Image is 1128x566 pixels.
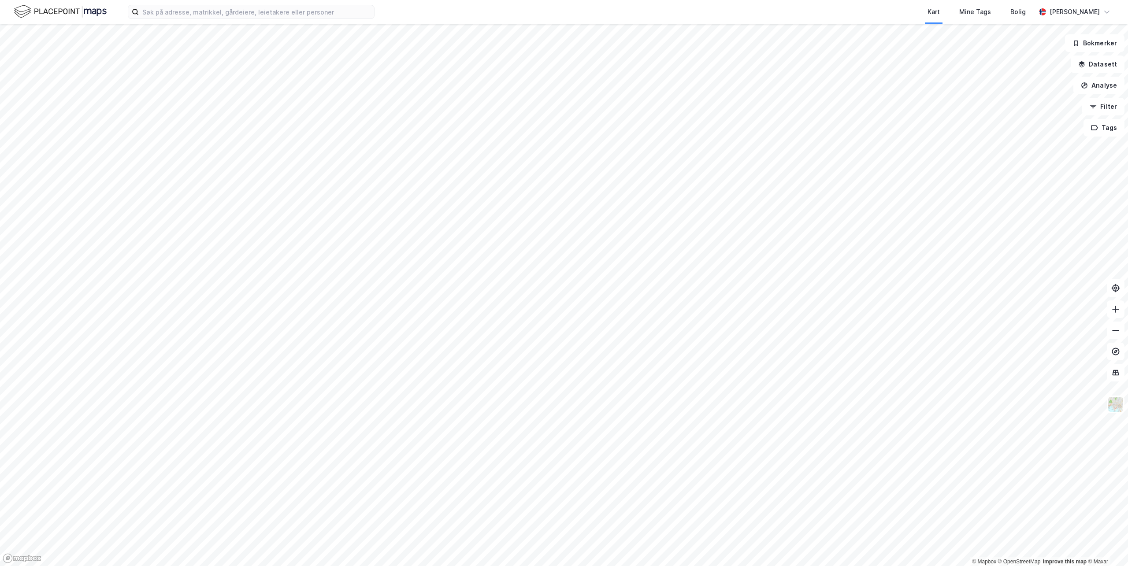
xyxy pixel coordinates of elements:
div: [PERSON_NAME] [1050,7,1100,17]
button: Tags [1083,119,1124,137]
button: Analyse [1073,77,1124,94]
img: logo.f888ab2527a4732fd821a326f86c7f29.svg [14,4,107,19]
iframe: Chat Widget [1084,524,1128,566]
div: Mine Tags [959,7,991,17]
img: Z [1107,396,1124,413]
a: Improve this map [1043,559,1087,565]
button: Filter [1082,98,1124,115]
button: Bokmerker [1065,34,1124,52]
a: Mapbox [972,559,996,565]
a: Mapbox homepage [3,553,41,563]
div: Kart [928,7,940,17]
a: OpenStreetMap [998,559,1041,565]
button: Datasett [1071,55,1124,73]
div: Kontrollprogram for chat [1084,524,1128,566]
div: Bolig [1010,7,1026,17]
input: Søk på adresse, matrikkel, gårdeiere, leietakere eller personer [139,5,374,18]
